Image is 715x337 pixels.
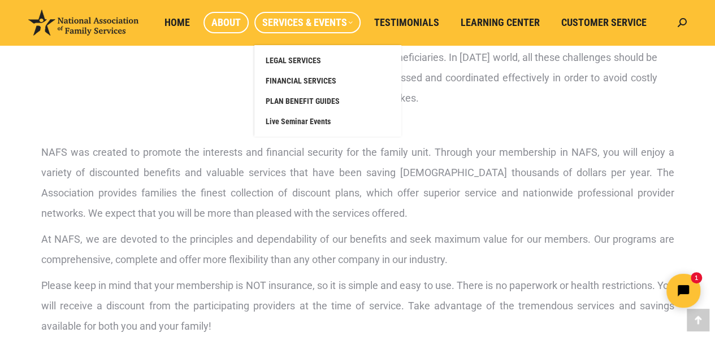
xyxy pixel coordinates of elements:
[41,275,674,336] p: Please keep in mind that your membership is NOT insurance, so it is simple and easy to use. There...
[561,16,647,29] span: Customer Service
[266,76,336,86] span: FINANCIAL SERVICES
[461,16,540,29] span: Learning Center
[260,111,396,132] a: Live Seminar Events
[260,50,396,71] a: LEGAL SERVICES
[260,91,396,111] a: PLAN BENEFIT GUIDES
[366,12,447,33] a: Testimonials
[266,96,340,106] span: PLAN BENEFIT GUIDES
[203,12,249,33] a: About
[41,229,674,270] p: At NAFS, we are devoted to the principles and dependability of our benefits and seek maximum valu...
[553,12,655,33] a: Customer Service
[453,12,548,33] a: Learning Center
[164,16,190,29] span: Home
[262,16,353,29] span: Services & Events
[157,12,198,33] a: Home
[266,116,331,126] span: Live Seminar Events
[515,264,710,317] iframe: Tidio Chat
[266,55,321,65] span: LEGAL SERVICES
[41,142,674,224] p: NAFS was created to promote the interests and financial security for the family unit. Through you...
[28,10,138,36] img: National Association of Family Services
[211,16,241,29] span: About
[260,71,396,91] a: FINANCIAL SERVICES
[374,16,439,29] span: Testimonials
